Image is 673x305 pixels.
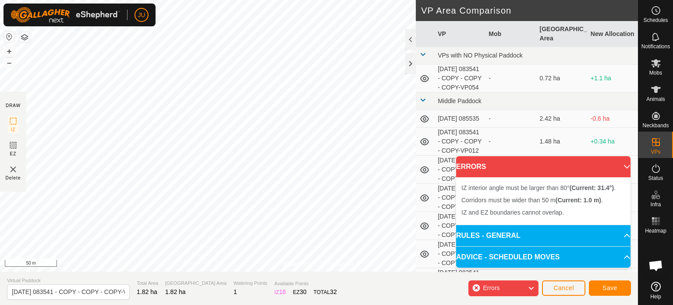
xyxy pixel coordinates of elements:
span: Available Points [274,280,336,287]
span: IZ [11,126,16,133]
h2: VP Area Comparison [421,5,638,16]
th: [GEOGRAPHIC_DATA] Area [536,21,587,47]
td: +1.1 ha [587,65,638,93]
span: Delete [6,175,21,181]
b: (Current: 1.0 m) [556,197,601,204]
p-accordion-header: RULES - GENERAL [456,225,630,246]
a: Contact Us [328,260,354,268]
span: Total Area [137,280,158,287]
div: EZ [293,287,307,297]
a: Help [638,278,673,303]
td: -0.6 ha [587,110,638,128]
span: Middle Paddock [438,97,482,104]
span: 16 [279,288,286,295]
button: – [4,57,14,68]
th: Mob [485,21,536,47]
span: 1 [234,288,237,295]
td: 0.72 ha [536,65,587,93]
span: ERRORS [456,161,486,172]
td: +0.34 ha [587,128,638,156]
span: Cancel [553,284,574,291]
span: Errors [483,284,499,291]
th: VP [434,21,485,47]
span: Save [602,284,617,291]
span: Notifications [641,44,670,49]
td: [DATE] 083541 - COPY - COPY - COPY-VP014 [434,184,485,212]
span: Help [650,294,661,299]
p-accordion-content: ERRORS [456,177,630,225]
button: + [4,46,14,57]
span: 30 [300,288,307,295]
div: - [489,114,532,123]
td: 2.42 ha [536,110,587,128]
span: 1.82 ha [137,288,157,295]
td: [DATE] 085535 [434,110,485,128]
span: Virtual Paddock [7,277,130,284]
span: ADVICE - SCHEDULED MOVES [456,252,560,262]
div: - [489,74,532,83]
span: IZ interior angle must be larger than 80° . [461,184,616,191]
button: Map Layers [19,32,30,43]
span: Infra [650,202,661,207]
td: 1.48 ha [536,128,587,156]
td: [DATE] 083541 - COPY - COPY - COPY-VP013 [434,156,485,184]
span: JU [138,11,145,20]
td: [DATE] 083541 - COPY - COPY - COPY-VP054 [434,65,485,93]
p-accordion-header: ADVICE - SCHEDULED MOVES [456,247,630,268]
button: Reset Map [4,32,14,42]
td: [DATE] 083541 - COPY - COPY - COPY-VP016 [434,240,485,268]
span: VPs [651,149,660,154]
span: Watering Points [234,280,267,287]
div: Open chat [643,252,669,279]
span: [GEOGRAPHIC_DATA] Area [165,280,227,287]
span: Corridors must be wider than 50 m . [461,197,603,204]
span: 1.82 ha [165,288,186,295]
span: IZ and EZ boundaries cannot overlap. [461,209,564,216]
p-accordion-header: ERRORS [456,156,630,177]
span: VPs with NO Physical Paddock [438,52,523,59]
a: Privacy Policy [284,260,317,268]
div: DRAW [6,102,21,109]
button: Cancel [542,280,585,296]
td: [DATE] 083541 - COPY - COPY - COPY-VP012 [434,128,485,156]
span: RULES - GENERAL [456,230,521,241]
span: Neckbands [642,123,669,128]
span: Schedules [643,18,668,23]
span: Animals [646,97,665,102]
span: Status [648,176,663,181]
button: Save [589,280,631,296]
span: 32 [330,288,337,295]
img: VP [8,164,18,175]
td: [DATE] 083541 - COPY - COPY - COPY-VP015 [434,212,485,240]
div: IZ [274,287,286,297]
div: - [489,137,532,146]
th: New Allocation [587,21,638,47]
b: (Current: 31.4°) [570,184,614,191]
span: Heatmap [645,228,666,233]
div: TOTAL [314,287,337,297]
td: [DATE] 083541 - COPY - COPY - COPY-VP017 [434,268,485,296]
span: Mobs [649,70,662,75]
img: Gallagher Logo [11,7,120,23]
span: EZ [10,151,17,157]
